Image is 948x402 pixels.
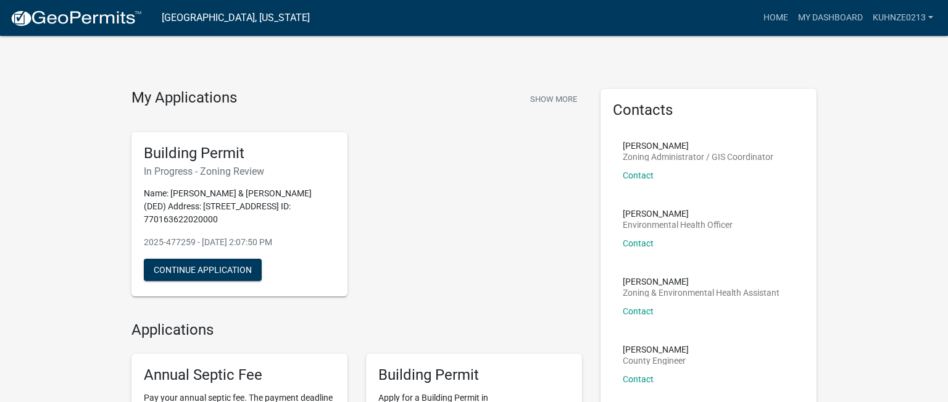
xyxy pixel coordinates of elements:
[144,366,335,384] h5: Annual Septic Fee
[131,89,237,107] h4: My Applications
[144,259,262,281] button: Continue Application
[793,6,868,30] a: My Dashboard
[623,220,733,229] p: Environmental Health Officer
[868,6,938,30] a: kuhnze0213
[623,306,654,316] a: Contact
[623,209,733,218] p: [PERSON_NAME]
[144,187,335,226] p: Name: [PERSON_NAME] & [PERSON_NAME] (DED) Address: [STREET_ADDRESS] ID: 770163622020000
[525,89,582,109] button: Show More
[144,236,335,249] p: 2025-477259 - [DATE] 2:07:50 PM
[623,374,654,384] a: Contact
[759,6,793,30] a: Home
[144,165,335,177] h6: In Progress - Zoning Review
[378,366,570,384] h5: Building Permit
[623,345,689,354] p: [PERSON_NAME]
[131,321,582,339] h4: Applications
[623,141,773,150] p: [PERSON_NAME]
[623,356,689,365] p: County Engineer
[623,238,654,248] a: Contact
[623,288,780,297] p: Zoning & Environmental Health Assistant
[623,277,780,286] p: [PERSON_NAME]
[613,101,804,119] h5: Contacts
[144,144,335,162] h5: Building Permit
[162,7,310,28] a: [GEOGRAPHIC_DATA], [US_STATE]
[623,170,654,180] a: Contact
[623,153,773,161] p: Zoning Administrator / GIS Coordinator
